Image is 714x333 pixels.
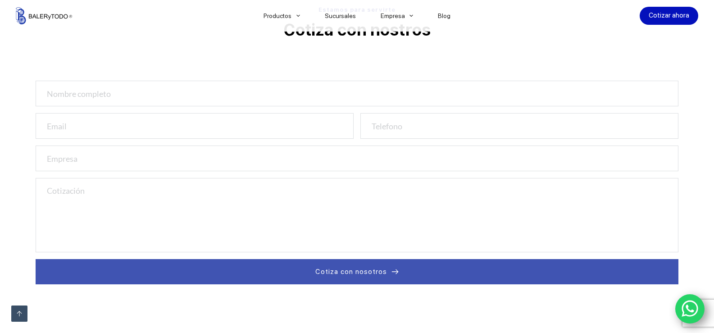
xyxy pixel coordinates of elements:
[36,259,678,284] button: Cotiza con nosotros
[36,113,354,139] input: Email
[360,113,678,139] input: Telefono
[36,81,678,106] input: Nombre completo
[675,294,705,324] a: WhatsApp
[11,306,27,322] a: Ir arriba
[36,146,678,171] input: Empresa
[640,7,698,25] a: Cotizar ahora
[315,266,387,277] span: Cotiza con nosotros
[16,7,72,24] img: Balerytodo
